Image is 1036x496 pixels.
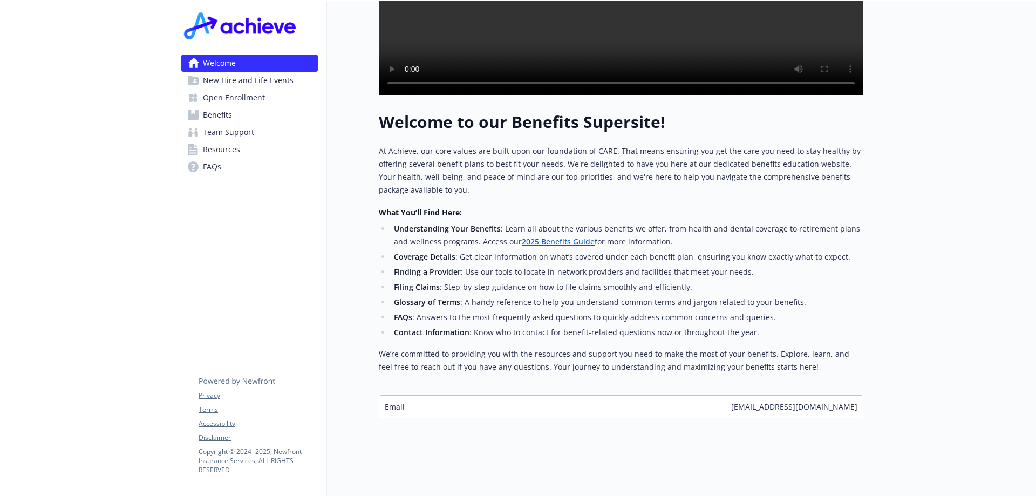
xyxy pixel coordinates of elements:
[391,222,863,248] li: : Learn all about the various benefits we offer, from health and dental coverage to retirement pl...
[181,89,318,106] a: Open Enrollment
[731,401,857,412] span: [EMAIL_ADDRESS][DOMAIN_NAME]
[379,207,462,218] strong: What You’ll Find Here:
[199,447,317,474] p: Copyright © 2024 - 2025 , Newfront Insurance Services, ALL RIGHTS RESERVED
[394,297,460,307] strong: Glossary of Terms
[391,311,863,324] li: : Answers to the most frequently asked questions to quickly address common concerns and queries.
[391,326,863,339] li: : Know who to contact for benefit-related questions now or throughout the year.
[199,419,317,429] a: Accessibility
[181,106,318,124] a: Benefits
[199,391,317,400] a: Privacy
[181,158,318,175] a: FAQs
[203,55,236,72] span: Welcome
[181,124,318,141] a: Team Support
[391,281,863,294] li: : Step-by-step guidance on how to file claims smoothly and efficiently.
[385,401,405,412] span: Email
[203,89,265,106] span: Open Enrollment
[181,72,318,89] a: New Hire and Life Events
[199,433,317,443] a: Disclaimer
[379,112,863,132] h1: Welcome to our Benefits Supersite!
[391,266,863,278] li: : Use our tools to locate in-network providers and facilities that meet your needs.
[394,252,455,262] strong: Coverage Details
[394,327,469,337] strong: Contact Information
[181,55,318,72] a: Welcome
[522,236,595,247] a: 2025 Benefits Guide
[203,141,240,158] span: Resources
[394,223,501,234] strong: Understanding Your Benefits
[391,250,863,263] li: : Get clear information on what’s covered under each benefit plan, ensuring you know exactly what...
[181,141,318,158] a: Resources
[203,72,294,89] span: New Hire and Life Events
[394,312,412,322] strong: FAQs
[203,106,232,124] span: Benefits
[203,158,221,175] span: FAQs
[394,282,440,292] strong: Filing Claims
[203,124,254,141] span: Team Support
[391,296,863,309] li: : A handy reference to help you understand common terms and jargon related to your benefits.
[379,145,863,196] p: At Achieve, our core values are built upon our foundation of CARE. That means ensuring you get th...
[394,267,461,277] strong: Finding a Provider
[379,348,863,373] p: We’re committed to providing you with the resources and support you need to make the most of your...
[199,405,317,415] a: Terms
